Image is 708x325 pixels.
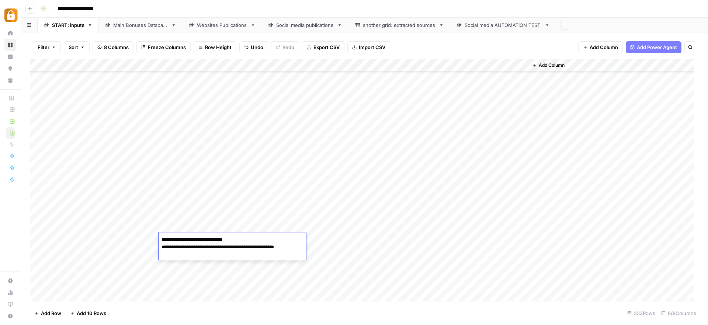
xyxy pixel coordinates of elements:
span: Row Height [205,44,232,51]
span: 8 Columns [104,44,129,51]
button: Add Power Agent [626,41,681,53]
div: 8/8 Columns [658,307,699,319]
div: Main Bonuses Database [113,21,168,29]
div: Social media publications [276,21,334,29]
a: Learning Hub [4,298,16,310]
a: Usage [4,287,16,298]
button: Sort [64,41,90,53]
button: Workspace: Adzz [4,6,16,24]
button: Import CSV [347,41,390,53]
button: Help + Support [4,310,16,322]
a: Social media publications [262,18,348,32]
span: Add Row [41,310,61,317]
a: Insights [4,51,16,63]
button: Redo [271,41,299,53]
button: Add Row [30,307,66,319]
button: Filter [33,41,61,53]
a: another grid: extracted sources [348,18,450,32]
button: Add Column [578,41,623,53]
button: Row Height [194,41,236,53]
a: Your Data [4,75,16,86]
button: Freeze Columns [136,41,191,53]
span: Add Power Agent [637,44,677,51]
div: START: inputs [52,21,84,29]
a: Opportunities [4,63,16,75]
button: Add 10 Rows [66,307,111,319]
div: another grid: extracted sources [363,21,436,29]
span: Add Column [539,62,565,69]
a: Browse [4,39,16,51]
span: Sort [69,44,78,51]
span: Filter [38,44,49,51]
a: Websites Publications [183,18,262,32]
button: Undo [239,41,268,53]
a: START: inputs [38,18,99,32]
img: Adzz Logo [4,8,18,22]
button: Add Column [529,60,568,70]
span: Redo [282,44,294,51]
button: 8 Columns [93,41,133,53]
div: 233 Rows [624,307,658,319]
span: Add 10 Rows [77,310,106,317]
span: Import CSV [359,44,385,51]
span: Add Column [590,44,618,51]
div: Websites Publications [197,21,247,29]
a: Home [4,27,16,39]
span: Freeze Columns [148,44,186,51]
a: Main Bonuses Database [99,18,183,32]
span: Export CSV [313,44,340,51]
button: Export CSV [302,41,344,53]
span: Undo [251,44,263,51]
a: Settings [4,275,16,287]
a: Social media AUTOMATION TEST [450,18,556,32]
div: Social media AUTOMATION TEST [465,21,542,29]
